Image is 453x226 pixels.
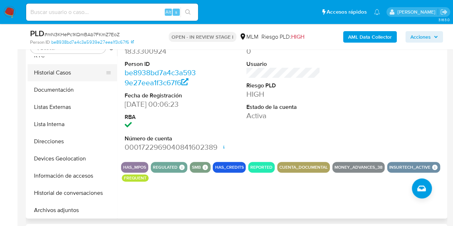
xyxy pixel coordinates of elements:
[125,92,199,100] dt: Fecha de Registración
[246,82,321,90] dt: Riesgo PLD
[348,31,392,43] b: AML Data Collector
[169,32,236,42] p: OPEN - IN REVIEW STAGE I
[30,28,44,39] b: PLD
[374,9,380,15] a: Notificaciones
[30,39,50,45] b: Person ID
[125,113,199,121] dt: RBA
[28,81,117,98] button: Documentación
[239,33,259,41] div: MLM
[28,64,111,81] button: Historial Casos
[28,167,117,184] button: Información de accesos
[327,8,367,16] span: Accesos rápidos
[28,116,117,133] button: Lista Interna
[261,33,304,41] span: Riesgo PLD:
[165,9,171,15] span: Alt
[343,31,397,43] button: AML Data Collector
[125,99,199,109] dd: [DATE] 00:06:23
[180,7,195,17] button: search-icon
[28,98,117,116] button: Listas Externas
[28,202,117,219] button: Archivos adjuntos
[44,31,120,38] span: # mN3KHePc1KQmBAb7FKmZ7EoZ
[397,9,438,15] p: loui.hernandezrodriguez@mercadolibre.com.mx
[125,135,199,143] dt: Número de cuenta
[246,46,321,56] dd: 0
[28,150,117,167] button: Devices Geolocation
[246,60,321,68] dt: Usuario
[125,142,199,152] dd: 0001722969040841602389
[438,17,449,23] span: 3.163.0
[410,31,431,43] span: Acciones
[291,33,304,41] span: HIGH
[28,184,117,202] button: Historial de conversaciones
[246,111,321,121] dd: Activa
[28,133,117,150] button: Direcciones
[175,9,177,15] span: s
[125,60,199,68] dt: Person ID
[26,8,198,17] input: Buscar usuario o caso...
[405,31,443,43] button: Acciones
[125,67,196,88] a: be8938bd7a4c3a5939e27eea1f3c67f6
[246,89,321,99] dd: HIGH
[440,8,448,16] a: Salir
[125,46,199,56] dd: 1833300924
[51,39,134,45] a: be8938bd7a4c3a5939e27eea1f3c67f6
[246,103,321,111] dt: Estado de la cuenta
